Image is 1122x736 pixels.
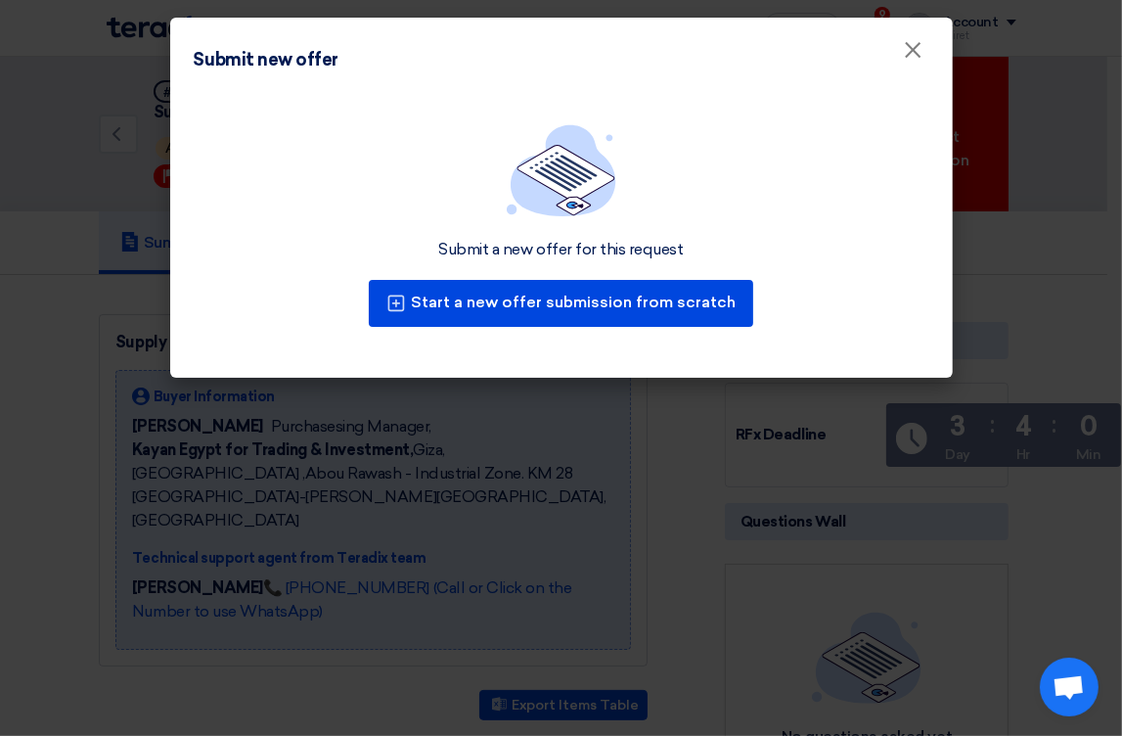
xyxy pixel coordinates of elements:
[888,31,939,70] button: Close
[507,124,616,216] img: empty_state_list.svg
[438,240,683,260] div: Submit a new offer for this request
[194,47,338,73] div: Submit new offer
[904,35,923,74] span: ×
[369,280,753,327] button: Start a new offer submission from scratch
[1040,658,1099,716] a: Open chat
